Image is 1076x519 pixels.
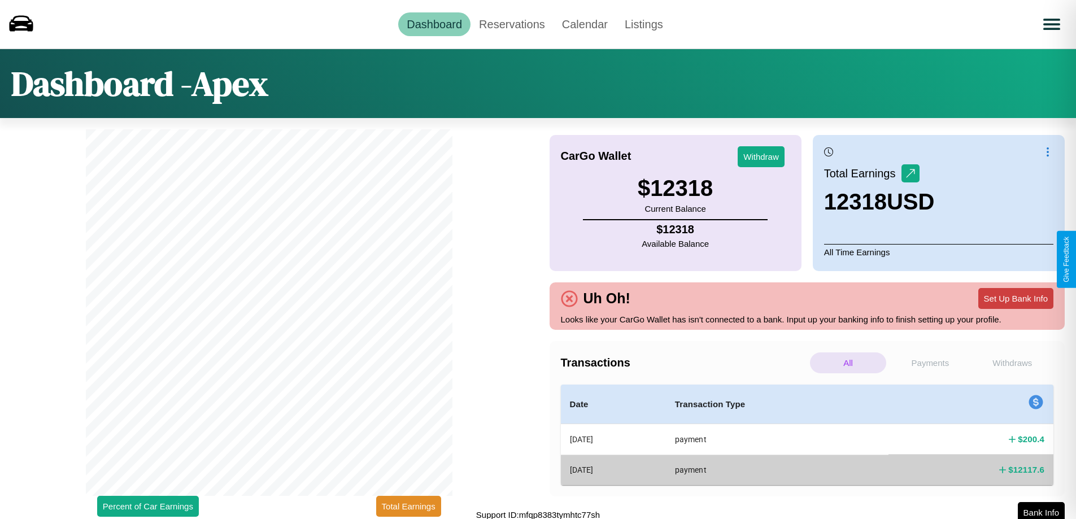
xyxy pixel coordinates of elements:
a: Listings [616,12,672,36]
th: [DATE] [561,424,666,455]
p: Available Balance [642,236,709,251]
button: Set Up Bank Info [978,288,1053,309]
a: Calendar [554,12,616,36]
p: Total Earnings [824,163,901,184]
th: payment [666,424,889,455]
div: Give Feedback [1062,237,1070,282]
h3: 12318 USD [824,189,935,215]
p: All [810,352,886,373]
p: Withdraws [974,352,1051,373]
p: Looks like your CarGo Wallet has isn't connected to a bank. Input up your banking info to finish ... [561,312,1054,327]
p: Current Balance [638,201,713,216]
h4: $ 200.4 [1018,433,1044,445]
h4: Transactions [561,356,807,369]
button: Percent of Car Earnings [97,496,199,517]
h4: $ 12117.6 [1008,464,1044,476]
button: Withdraw [738,146,785,167]
button: Total Earnings [376,496,441,517]
h4: Date [570,398,657,411]
a: Dashboard [398,12,471,36]
h3: $ 12318 [638,176,713,201]
th: [DATE] [561,455,666,485]
h4: Uh Oh! [578,290,636,307]
h1: Dashboard - Apex [11,60,268,107]
a: Reservations [471,12,554,36]
button: Open menu [1036,8,1068,40]
th: payment [666,455,889,485]
h4: $ 12318 [642,223,709,236]
h4: CarGo Wallet [561,150,631,163]
p: All Time Earnings [824,244,1053,260]
p: Payments [892,352,968,373]
table: simple table [561,385,1054,485]
h4: Transaction Type [675,398,880,411]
